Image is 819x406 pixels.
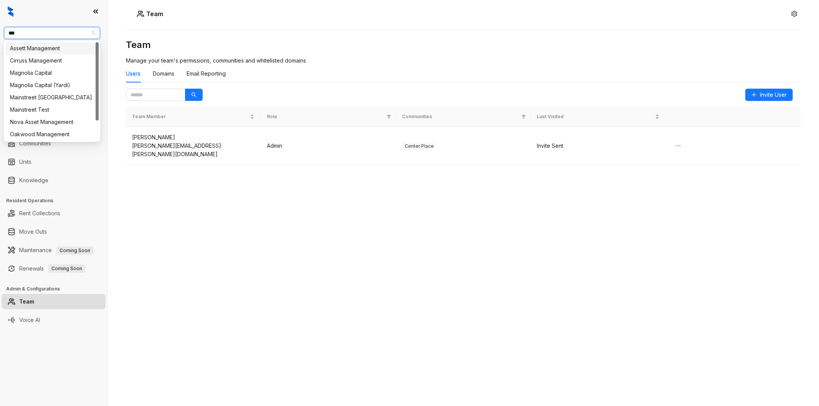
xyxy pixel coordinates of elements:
[2,294,106,309] li: Team
[2,224,106,239] li: Move Outs
[132,142,255,158] div: [PERSON_NAME][EMAIL_ADDRESS][PERSON_NAME][DOMAIN_NAME]
[5,67,99,79] div: Magnolia Capital
[2,173,106,188] li: Knowledge
[19,206,60,221] a: Rent Collections
[187,69,226,78] div: Email Reporting
[2,136,106,151] li: Communities
[5,128,99,140] div: Oakwood Management
[19,173,48,188] a: Knowledge
[261,107,395,127] th: Role
[5,42,99,54] div: Assett Management
[5,104,99,116] div: Mainstreet Test
[402,142,437,150] span: Center Place
[56,246,93,255] span: Coming Soon
[19,312,40,328] a: Voice AI
[2,243,106,258] li: Maintenance
[126,57,306,64] span: Manage your team's permissions, communities and whitelisted domains
[6,197,107,204] h3: Resident Operations
[385,112,393,122] span: filter
[521,114,526,119] span: filter
[2,84,106,100] li: Leasing
[10,44,94,53] div: Assett Management
[387,114,391,119] span: filter
[132,133,255,142] div: [PERSON_NAME]
[2,261,106,276] li: Renewals
[132,113,248,120] span: Team Member
[2,154,106,170] li: Units
[126,69,141,78] div: Users
[19,294,34,309] a: Team
[19,224,47,239] a: Move Outs
[5,91,99,104] div: Mainstreet Canada
[10,56,94,65] div: Cirruss Management
[5,116,99,128] div: Nova Asset Management
[10,106,94,114] div: Mainstreet Test
[8,6,13,17] img: logo
[537,113,653,120] span: Last Visited
[760,91,787,99] span: Invite User
[5,79,99,91] div: Magnolia Capital (Yardi)
[10,118,94,126] div: Nova Asset Management
[6,286,107,292] h3: Admin & Configurations
[10,130,94,139] div: Oakwood Management
[19,261,85,276] a: RenewalsComing Soon
[144,9,163,18] h5: Team
[126,39,801,51] h3: Team
[5,54,99,67] div: Cirruss Management
[791,11,797,17] span: setting
[2,312,106,328] li: Voice AI
[10,93,94,102] div: Mainstreet [GEOGRAPHIC_DATA]
[10,81,94,89] div: Magnolia Capital (Yardi)
[2,206,106,221] li: Rent Collections
[10,69,94,77] div: Magnolia Capital
[531,107,665,127] th: Last Visited
[19,136,51,151] a: Communities
[191,92,197,97] span: search
[537,142,659,150] div: Invite Sent
[137,10,144,18] img: Users
[267,113,383,120] span: Role
[126,107,261,127] th: Team Member
[2,103,106,118] li: Collections
[48,264,85,273] span: Coming Soon
[745,89,793,101] button: Invite User
[2,51,106,67] li: Leads
[520,112,528,122] span: filter
[153,69,174,78] div: Domains
[19,154,31,170] a: Units
[402,113,518,120] span: Communities
[261,127,395,165] td: Admin
[751,92,757,97] span: plus
[675,143,681,149] span: ellipsis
